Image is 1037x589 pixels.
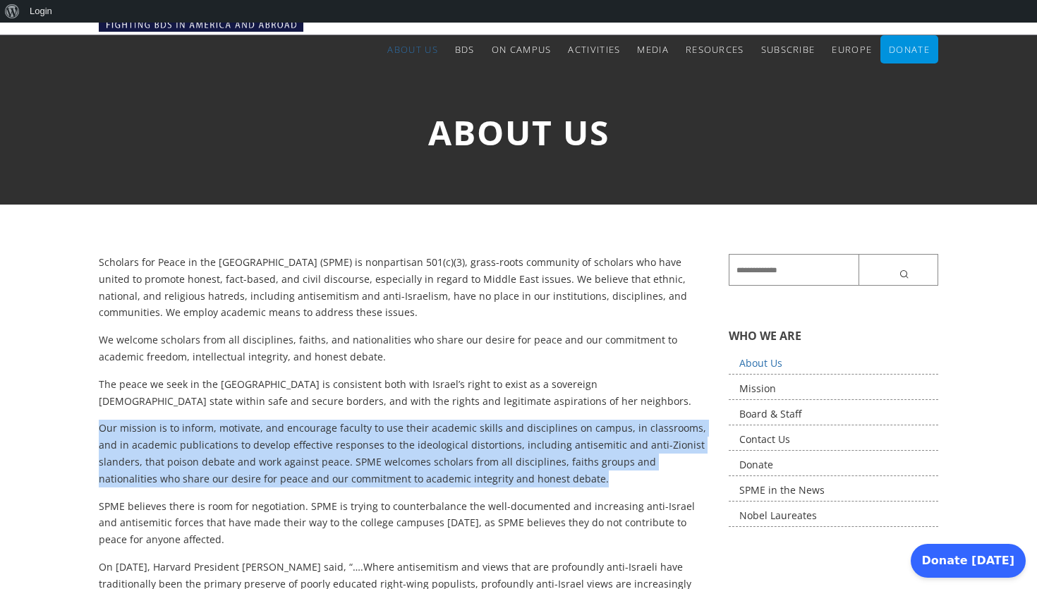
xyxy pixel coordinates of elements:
a: Subscribe [761,35,815,63]
span: BDS [455,43,475,56]
span: Europe [832,43,872,56]
a: Activities [568,35,620,63]
span: Activities [568,43,620,56]
h5: WHO WE ARE [729,328,939,344]
span: Resources [686,43,744,56]
a: On Campus [492,35,552,63]
a: SPME in the News [729,480,939,502]
a: Board & Staff [729,403,939,425]
a: Donate [729,454,939,476]
a: Nobel Laureates [729,505,939,527]
span: About Us [428,109,610,155]
a: BDS [455,35,475,63]
a: About Us [387,35,437,63]
a: Donate [889,35,930,63]
span: Donate [889,43,930,56]
span: Media [637,43,669,56]
a: Mission [729,378,939,400]
p: The peace we seek in the [GEOGRAPHIC_DATA] is consistent both with Israel’s right to exist as a s... [99,376,708,410]
span: Subscribe [761,43,815,56]
p: We welcome scholars from all disciplines, faiths, and nationalities who share our desire for peac... [99,332,708,365]
span: On Campus [492,43,552,56]
a: Resources [686,35,744,63]
a: About Us [729,353,939,375]
p: Our mission is to inform, motivate, and encourage faculty to use their academic skills and discip... [99,420,708,487]
a: Media [637,35,669,63]
p: Scholars for Peace in the [GEOGRAPHIC_DATA] (SPME) is nonpartisan 501(c)(3), grass-roots communit... [99,254,708,321]
a: Europe [832,35,872,63]
a: Contact Us [729,429,939,451]
span: About Us [387,43,437,56]
p: SPME believes there is room for negotiation. SPME is trying to counterbalance the well-documented... [99,498,708,548]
